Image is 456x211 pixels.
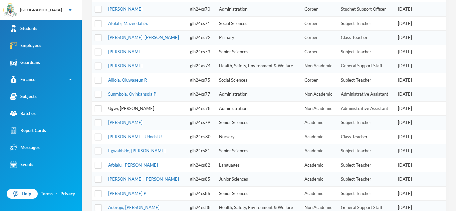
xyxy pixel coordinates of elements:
td: [DATE] [395,101,430,116]
td: Academic [301,130,337,144]
td: Corper [301,45,337,59]
a: Aderoju, [PERSON_NAME] [108,205,160,210]
td: [DATE] [395,186,430,201]
div: Messages [10,144,40,151]
td: Academic [301,158,337,172]
td: Non Academic [301,87,337,102]
td: Subject Teacher [337,45,395,59]
td: [DATE] [395,73,430,87]
td: Non Academic [301,101,337,116]
div: Guardians [10,59,40,66]
td: Subject Teacher [337,186,395,201]
td: glh24cs81 [187,144,216,158]
td: Senior Sciences [216,45,301,59]
a: Help [7,189,38,199]
td: Administration [216,87,301,102]
a: Afolabi, Mazeedah S. [108,21,148,26]
div: Employees [10,42,41,49]
div: · [56,191,57,197]
a: Sunmbola, Oyinkansola P [108,91,156,97]
td: Subject Teacher [337,158,395,172]
div: Subjects [10,93,37,100]
td: [DATE] [395,2,430,17]
td: glh24cs85 [187,172,216,187]
td: Academic [301,172,337,187]
td: Corper [301,2,337,17]
a: [PERSON_NAME], Udochi U. [108,134,163,139]
td: [DATE] [395,144,430,158]
td: Subject Teacher [337,144,395,158]
div: Report Cards [10,127,46,134]
a: [PERSON_NAME] [108,63,143,68]
td: glh24cs75 [187,73,216,87]
td: Subject Teacher [337,172,395,187]
td: [DATE] [395,45,430,59]
td: glh24cs77 [187,87,216,102]
div: [GEOGRAPHIC_DATA] [20,7,62,13]
a: [PERSON_NAME] P [108,191,146,196]
a: Terms [41,191,53,197]
td: Corper [301,73,337,87]
td: Senior Sciences [216,116,301,130]
div: Events [10,161,33,168]
td: Academic [301,144,337,158]
td: [DATE] [395,130,430,144]
td: Subject Teacher [337,73,395,87]
td: Nursery [216,130,301,144]
td: Social Sciences [216,16,301,31]
td: Class Teacher [337,130,395,144]
td: [DATE] [395,158,430,172]
td: Subject Teacher [337,16,395,31]
td: Senior Sciences [216,186,301,201]
td: Administrative Assistant [337,101,395,116]
td: Corper [301,31,337,45]
td: glh24es72 [187,31,216,45]
td: glh24cs73 [187,45,216,59]
td: Social Sciences [216,73,301,87]
td: Administrative Assistant [337,87,395,102]
a: Afolalu, [PERSON_NAME] [108,162,158,168]
td: Primary [216,31,301,45]
td: glh24cs71 [187,16,216,31]
td: glh24es78 [187,101,216,116]
td: [DATE] [395,172,430,187]
td: glh24cs86 [187,186,216,201]
td: [DATE] [395,116,430,130]
div: Batches [10,110,36,117]
a: Egwakhide, [PERSON_NAME] [108,148,166,153]
td: glh24es80 [187,130,216,144]
a: Ugwi, [PERSON_NAME] [108,106,154,111]
a: [PERSON_NAME] [108,49,143,54]
a: [PERSON_NAME], [PERSON_NAME] [108,35,179,40]
a: [PERSON_NAME] [108,6,143,12]
td: Class Teacher [337,31,395,45]
td: Academic [301,186,337,201]
td: Administration [216,101,301,116]
a: Privacy [60,191,75,197]
div: Students [10,25,37,32]
td: Studnet Support Officer [337,2,395,17]
td: [DATE] [395,59,430,73]
td: glh24cs82 [187,158,216,172]
a: [PERSON_NAME] [108,120,143,125]
td: Corper [301,16,337,31]
td: Non Academic [301,59,337,73]
div: Finance [10,76,35,83]
img: logo [4,4,17,17]
td: [DATE] [395,31,430,45]
a: Ajijola, Oluwaseun R [108,77,147,83]
td: Health, Safety, Environment & Welfare [216,59,301,73]
td: General Support Staff [337,59,395,73]
td: [DATE] [395,16,430,31]
td: Junior Sciences [216,172,301,187]
td: ghl24as74 [187,59,216,73]
td: Administration [216,2,301,17]
td: glh24cs70 [187,2,216,17]
td: Subject Teacher [337,116,395,130]
td: glh24cs79 [187,116,216,130]
td: Senior Sciences [216,144,301,158]
td: [DATE] [395,87,430,102]
td: Academic [301,116,337,130]
a: [PERSON_NAME], [PERSON_NAME] [108,176,179,182]
td: Languages [216,158,301,172]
